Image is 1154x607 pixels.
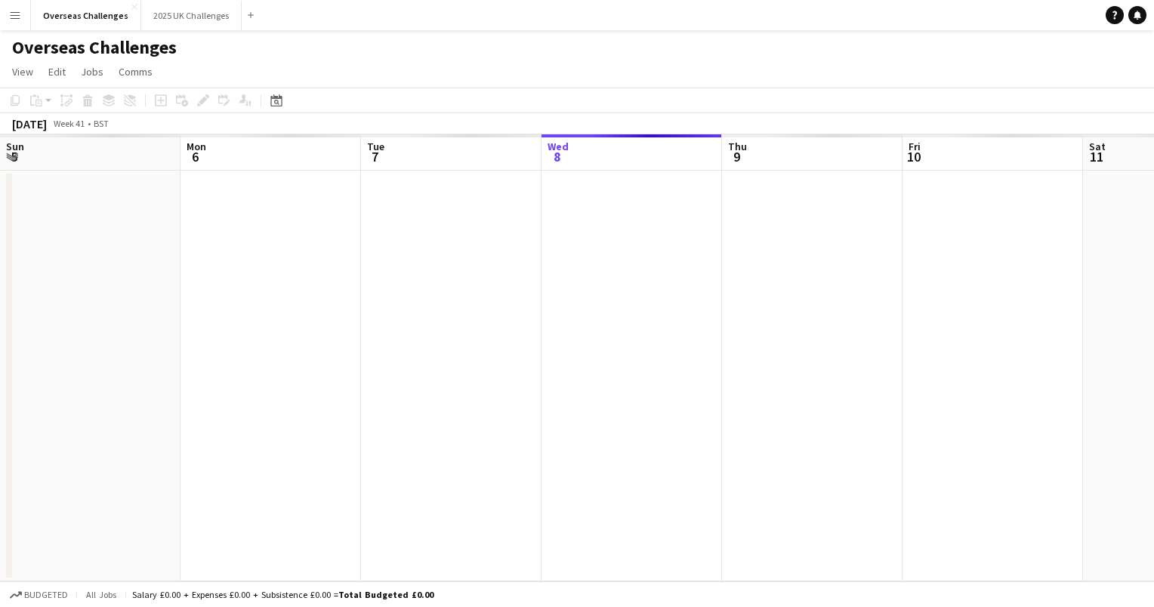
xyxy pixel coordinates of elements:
span: Sun [6,140,24,153]
button: 2025 UK Challenges [141,1,242,30]
span: 11 [1087,148,1106,165]
button: Overseas Challenges [31,1,141,30]
span: Thu [728,140,747,153]
span: Edit [48,65,66,79]
span: Week 41 [50,118,88,129]
span: Fri [909,140,921,153]
span: 10 [906,148,921,165]
div: BST [94,118,109,129]
a: View [6,62,39,82]
span: 7 [365,148,384,165]
span: Comms [119,65,153,79]
span: 5 [4,148,24,165]
span: View [12,65,33,79]
span: Mon [187,140,206,153]
span: Jobs [81,65,103,79]
span: 9 [726,148,747,165]
h1: Overseas Challenges [12,36,177,59]
button: Budgeted [8,587,70,603]
span: Wed [548,140,569,153]
span: Tue [367,140,384,153]
a: Jobs [75,62,110,82]
a: Edit [42,62,72,82]
span: Sat [1089,140,1106,153]
span: Budgeted [24,590,68,600]
div: [DATE] [12,116,47,131]
span: 8 [545,148,569,165]
span: 6 [184,148,206,165]
span: All jobs [83,589,119,600]
div: Salary £0.00 + Expenses £0.00 + Subsistence £0.00 = [132,589,434,600]
a: Comms [113,62,159,82]
span: Total Budgeted £0.00 [338,589,434,600]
